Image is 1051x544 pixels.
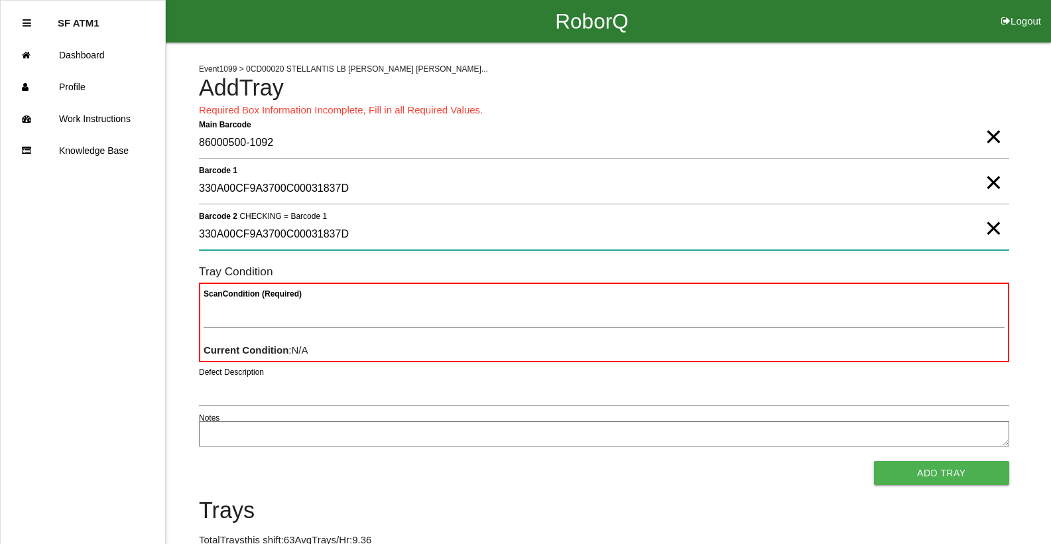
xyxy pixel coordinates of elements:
h6: Tray Condition [199,265,1009,278]
b: Barcode 1 [199,165,237,174]
span: Clear Input [985,156,1002,182]
span: Clear Input [985,110,1002,137]
b: Scan Condition (Required) [204,289,302,298]
span: Event 1099 > 0CD00020 STELLANTIS LB [PERSON_NAME] [PERSON_NAME]... [199,64,488,74]
p: SF ATM1 [58,7,99,29]
h4: Add Tray [199,76,1009,101]
a: Profile [1,71,165,103]
b: Current Condition [204,344,288,356]
a: Knowledge Base [1,135,165,167]
a: Work Instructions [1,103,165,135]
span: Clear Input [985,202,1002,228]
label: Notes [199,412,219,424]
p: Required Box Information Incomplete, Fill in all Required Values. [199,103,1009,118]
label: Defect Description [199,366,264,378]
div: Close [23,7,31,39]
input: Required [199,128,1009,159]
h4: Trays [199,498,1009,523]
b: Main Barcode [199,119,251,129]
button: Add Tray [874,461,1009,485]
span: : N/A [204,344,308,356]
span: CHECKING = Barcode 1 [239,211,327,220]
a: Dashboard [1,39,165,71]
b: Barcode 2 [199,211,237,220]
